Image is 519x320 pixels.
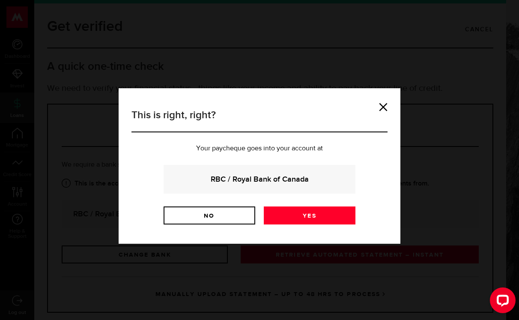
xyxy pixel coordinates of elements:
[131,108,388,132] h3: This is right, right?
[264,206,355,224] a: Yes
[483,284,519,320] iframe: LiveChat chat widget
[131,145,388,152] p: Your paycheque goes into your account at
[164,206,255,224] a: No
[175,173,344,185] strong: RBC / Royal Bank of Canada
